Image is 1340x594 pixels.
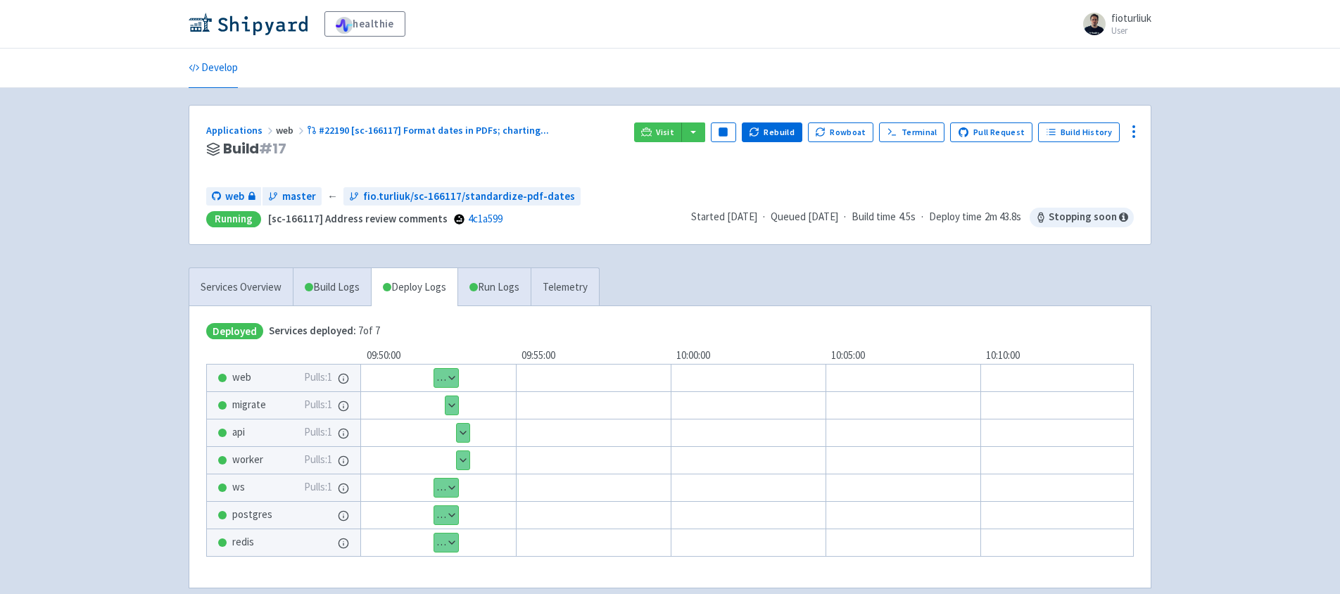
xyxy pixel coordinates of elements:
span: web [276,124,307,137]
span: Build time [852,209,896,225]
a: fioturliuk User [1075,13,1151,35]
a: Telemetry [531,268,599,307]
div: 09:55:00 [516,348,671,364]
span: web [225,189,244,205]
a: fio.turliuk/sc-166117/standardize-pdf-dates [343,187,581,206]
span: Started [691,210,757,223]
span: master [282,189,316,205]
div: Running [206,211,261,227]
img: Shipyard logo [189,13,308,35]
div: · · · [691,208,1134,227]
a: Build History [1038,122,1120,142]
a: Services Overview [189,268,293,307]
span: migrate [232,397,266,413]
div: 10:10:00 [980,348,1135,364]
div: 10:00:00 [671,348,826,364]
span: Deployed [206,323,263,339]
a: 4c1a599 [468,212,503,225]
a: Build Logs [293,268,371,307]
span: Pulls: 1 [304,397,332,413]
span: #22190 [sc-166117] Format dates in PDFs; charting ... [319,124,549,137]
span: postgres [232,507,272,523]
span: api [232,424,245,441]
a: Develop [189,49,238,88]
button: Pause [711,122,736,142]
span: Services deployed: [269,324,356,337]
span: # 17 [259,139,286,158]
span: fioturliuk [1111,11,1151,25]
span: Visit [656,127,674,138]
div: 09:50:00 [361,348,516,364]
span: ws [232,479,245,495]
span: ← [327,189,338,205]
span: redis [232,534,254,550]
a: Terminal [879,122,944,142]
a: Deploy Logs [371,268,457,307]
strong: [sc-166117] Address review comments [268,212,448,225]
span: Pulls: 1 [304,452,332,468]
a: #22190 [sc-166117] Format dates in PDFs; charting... [307,124,551,137]
span: 2m 43.8s [985,209,1021,225]
span: worker [232,452,263,468]
span: Pulls: 1 [304,479,332,495]
span: Build [223,141,286,157]
time: [DATE] [727,210,757,223]
a: Visit [634,122,682,142]
small: User [1111,26,1151,35]
span: Stopping soon [1030,208,1134,227]
a: web [206,187,261,206]
span: fio.turliuk/sc-166117/standardize-pdf-dates [363,189,575,205]
time: [DATE] [808,210,838,223]
a: Applications [206,124,276,137]
a: master [263,187,322,206]
button: Rebuild [742,122,802,142]
span: Deploy time [929,209,982,225]
span: Queued [771,210,838,223]
span: 7 of 7 [269,323,380,339]
a: healthie [324,11,405,37]
span: Pulls: 1 [304,424,332,441]
span: Pulls: 1 [304,369,332,386]
button: Rowboat [808,122,874,142]
span: 4.5s [899,209,916,225]
a: Run Logs [457,268,531,307]
div: 10:05:00 [826,348,980,364]
a: Pull Request [950,122,1032,142]
span: web [232,369,251,386]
